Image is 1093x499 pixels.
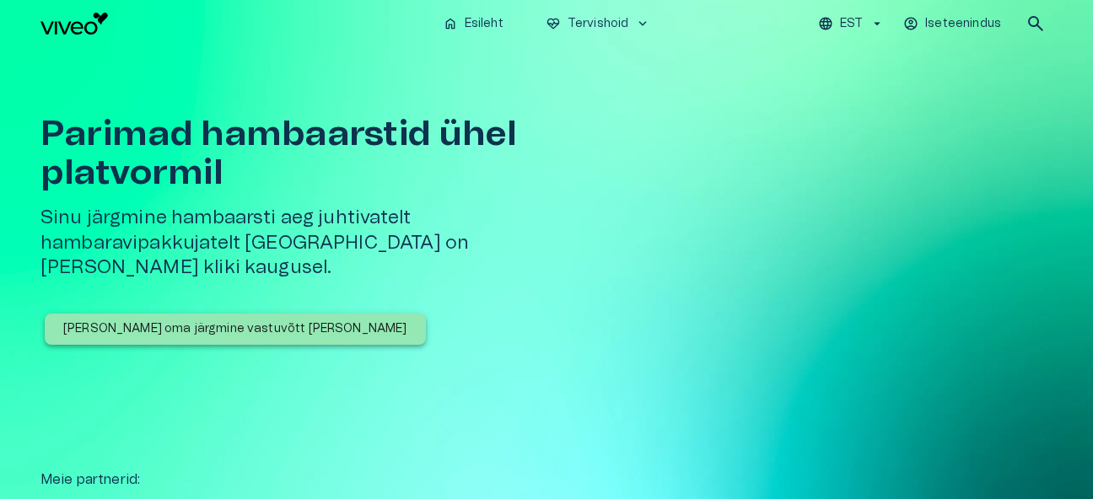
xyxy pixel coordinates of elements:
button: homeEsileht [436,12,512,36]
span: keyboard_arrow_down [635,16,650,31]
p: Tervishoid [568,15,629,33]
span: home [443,16,458,31]
button: open search modal [1019,7,1053,40]
p: Esileht [465,15,503,33]
a: Navigate to homepage [40,13,429,35]
span: ecg_heart [546,16,561,31]
button: [PERSON_NAME] oma järgmine vastuvõtt [PERSON_NAME] [45,314,426,345]
button: ecg_heartTervishoidkeyboard_arrow_down [539,12,658,36]
p: [PERSON_NAME] oma järgmine vastuvõtt [PERSON_NAME] [63,320,407,338]
img: Viveo logo [40,13,108,35]
button: EST [816,12,887,36]
h1: Parimad hambaarstid ühel platvormil [40,115,587,192]
span: search [1026,13,1046,34]
p: Iseteenindus [925,15,1001,33]
h5: Sinu järgmine hambaarsti aeg juhtivatelt hambaravipakkujatelt [GEOGRAPHIC_DATA] on [PERSON_NAME] ... [40,206,587,280]
p: Meie partnerid : [40,469,1053,490]
p: EST [840,15,863,33]
button: Iseteenindus [901,12,1005,36]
